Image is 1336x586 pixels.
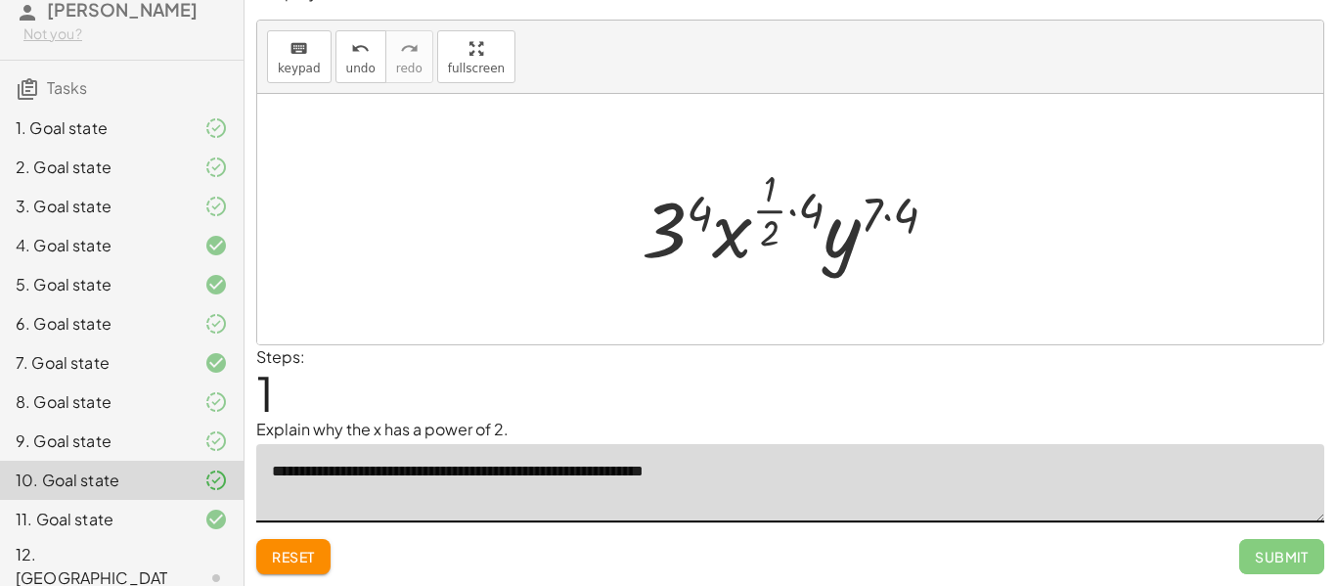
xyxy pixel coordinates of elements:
i: Task finished and part of it marked as correct. [204,429,228,453]
div: 1. Goal state [16,116,173,140]
button: Reset [256,539,331,574]
div: 9. Goal state [16,429,173,453]
div: 4. Goal state [16,234,173,257]
div: 7. Goal state [16,351,173,375]
div: 2. Goal state [16,156,173,179]
div: 11. Goal state [16,508,173,531]
span: fullscreen [448,62,505,75]
i: Task finished and part of it marked as correct. [204,195,228,218]
div: Not you? [23,24,228,44]
i: Task finished and correct. [204,508,228,531]
button: redoredo [385,30,433,83]
i: Task finished and correct. [204,273,228,296]
i: undo [351,37,370,61]
i: Task finished and part of it marked as correct. [204,312,228,336]
label: Steps: [256,346,305,367]
i: Task finished and correct. [204,234,228,257]
i: Task finished and part of it marked as correct. [204,469,228,492]
span: Reset [272,548,315,565]
p: Explain why the x has a power of 2. [256,418,1324,441]
span: redo [396,62,423,75]
i: Task finished and correct. [204,351,228,375]
span: undo [346,62,376,75]
div: 3. Goal state [16,195,173,218]
button: fullscreen [437,30,515,83]
span: 1 [256,363,274,423]
div: 10. Goal state [16,469,173,492]
i: Task finished and part of it marked as correct. [204,116,228,140]
i: keyboard [289,37,308,61]
span: keypad [278,62,321,75]
i: redo [400,37,419,61]
button: keyboardkeypad [267,30,332,83]
i: Task finished and part of it marked as correct. [204,156,228,179]
i: Task finished and part of it marked as correct. [204,390,228,414]
div: 6. Goal state [16,312,173,336]
span: Tasks [47,77,87,98]
div: 5. Goal state [16,273,173,296]
div: 8. Goal state [16,390,173,414]
button: undoundo [335,30,386,83]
